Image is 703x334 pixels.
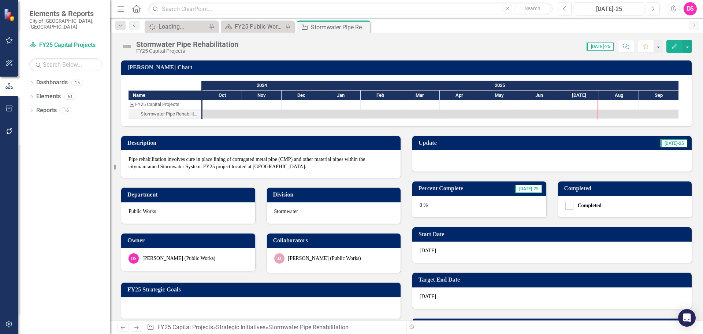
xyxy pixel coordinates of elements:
div: Task: FY25 Capital Projects Start date: 2024-10-01 End date: 2024-10-02 [129,100,201,109]
div: FY25 Capital Projects [129,100,201,109]
a: Loading... [146,22,207,31]
h3: Division [273,191,397,198]
div: FY25 Capital Projects [135,100,179,109]
h3: Department [127,191,252,198]
a: FY25 Capital Projects [157,324,213,331]
h3: Target End Date [419,276,688,283]
div: May [479,91,519,100]
div: JJ [274,253,284,264]
img: ClearPoint Strategy [4,8,16,21]
h3: Update [419,140,525,146]
a: Elements [36,92,61,101]
h3: [PERSON_NAME] Chart [127,64,688,71]
p: Pipe rehabilitation involves cure in place lining of corrugated metal pipe (CMP) and other materi... [129,156,393,170]
div: Jan [321,91,361,100]
div: 0 % [412,196,546,217]
div: Mar [400,91,440,100]
div: Task: Start date: 2024-10-01 End date: 2025-09-30 [129,109,201,119]
span: [DATE]-25 [587,43,614,51]
button: [DATE]-25 [574,2,644,15]
div: FY25 Capital Projects [136,48,238,54]
div: Jul [559,91,599,100]
a: FY25 Capital Projects [29,41,103,49]
span: [DATE] [420,294,436,299]
div: 2024 [202,81,321,90]
a: FY25 Public Works - Strategic Plan [223,22,283,31]
div: Stormwater Pipe Rehabilitation [136,40,238,48]
h3: Completed [564,185,688,192]
small: City of [GEOGRAPHIC_DATA], [GEOGRAPHIC_DATA] [29,18,103,30]
div: Stormwater Pipe Rehabilitation [268,324,349,331]
div: Stormwater Pipe Rehabilitation [129,109,201,119]
div: Name [129,91,201,100]
h3: Owner [127,237,252,244]
a: Reports [36,106,57,115]
div: 2025 [321,81,679,90]
div: [DATE]-25 [576,5,641,14]
img: Not Defined [121,41,133,52]
div: » » [147,323,401,332]
input: Search ClearPoint... [148,3,553,15]
h3: Percent Complete [419,185,495,192]
div: Jun [519,91,559,100]
h3: FY25 Strategic Goals [127,286,397,293]
div: DS [129,253,139,264]
h3: Start Date [419,231,688,238]
div: 15 [71,80,83,86]
div: Stormwater Pipe Rehabilitation [311,23,368,32]
a: Dashboards [36,78,68,87]
div: Sep [639,91,679,100]
span: Search [525,5,540,11]
div: Nov [242,91,282,100]
div: Task: Start date: 2024-10-01 End date: 2025-09-30 [203,110,678,118]
span: [DATE] [420,248,436,253]
button: DS [684,2,697,15]
div: Oct [202,91,242,100]
div: Aug [599,91,639,100]
div: Open Intercom Messenger [678,309,696,327]
div: FY25 Public Works - Strategic Plan [235,22,283,31]
div: Stormwater Pipe Rehabilitation [141,109,199,119]
span: [DATE]-25 [515,185,542,193]
div: 16 [60,107,72,114]
input: Search Below... [29,58,103,71]
div: Dec [282,91,321,100]
span: Elements & Reports [29,9,103,18]
div: [PERSON_NAME] (Public Works) [288,255,361,262]
span: [DATE]-25 [660,139,687,147]
h3: Description [127,140,397,146]
span: Stormwater [274,209,298,214]
span: Public Works [129,209,156,214]
div: 61 [64,93,76,100]
div: Feb [361,91,400,100]
h3: Collaborators [273,237,397,244]
div: Loading... [159,22,207,31]
div: Apr [440,91,479,100]
a: Strategic Initiatives [216,324,265,331]
div: [PERSON_NAME] (Public Works) [142,255,215,262]
button: Search [514,4,551,14]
